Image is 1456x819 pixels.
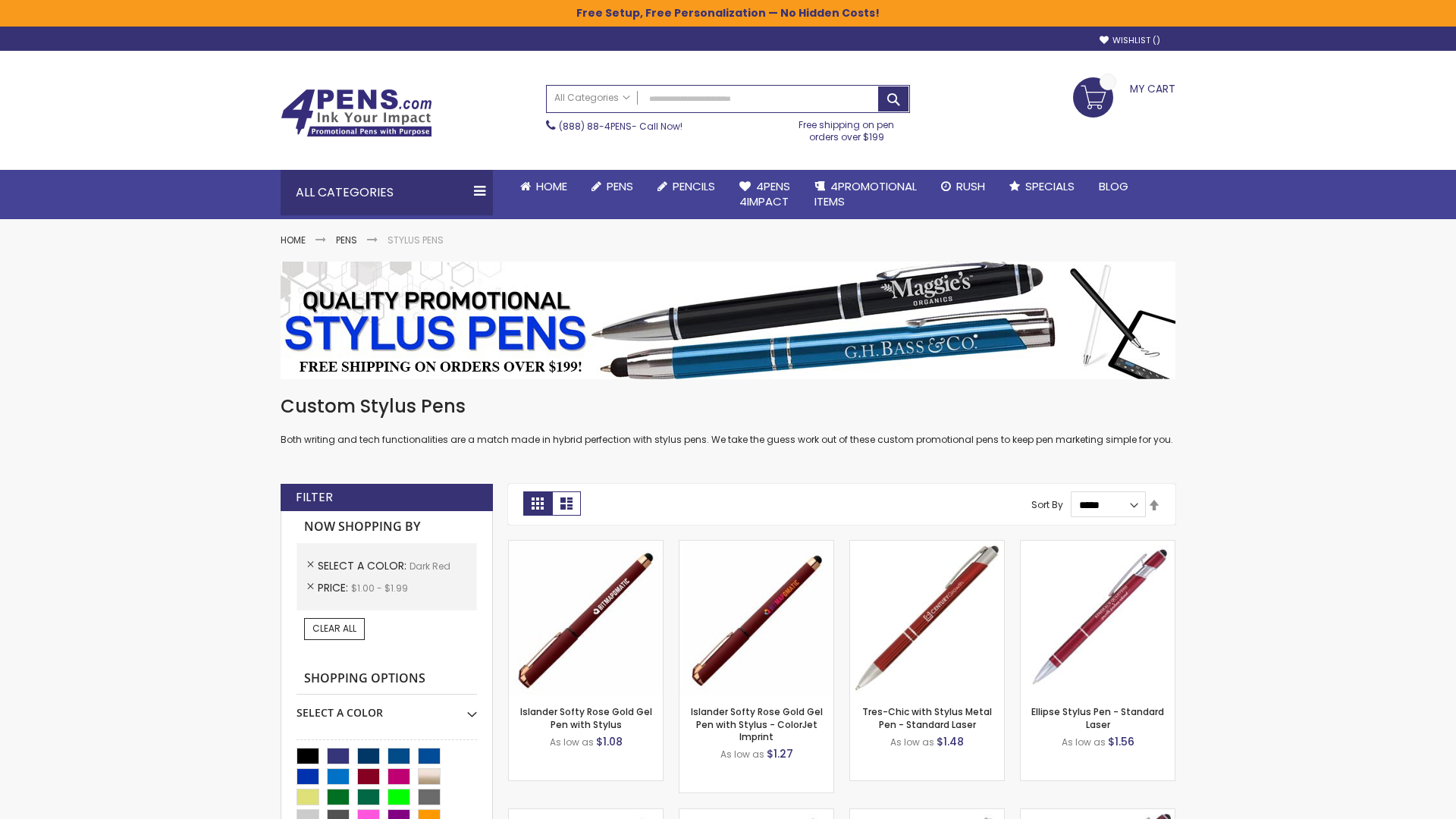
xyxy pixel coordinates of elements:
[388,234,444,246] strong: Stylus Pens
[997,170,1087,203] a: Specials
[767,746,793,761] span: $1.27
[937,734,964,749] span: $1.48
[547,86,638,111] a: All Categories
[318,580,351,595] span: Price
[1031,705,1164,730] a: Ellipse Stylus Pen - Standard Laser
[281,170,493,215] div: All Categories
[550,736,594,748] span: As low as
[523,491,552,516] strong: Grid
[312,622,356,635] span: Clear All
[318,558,409,573] span: Select A Color
[1025,178,1075,194] span: Specials
[508,170,579,203] a: Home
[727,170,802,219] a: 4Pens4impact
[336,234,357,246] a: Pens
[739,178,790,209] span: 4Pens 4impact
[281,89,432,137] img: 4Pens Custom Pens and Promotional Products
[296,489,333,506] strong: Filter
[862,705,992,730] a: Tres-Chic with Stylus Metal Pen - Standard Laser
[850,541,1004,695] img: Tres-Chic with Stylus Metal Pen - Standard Laser-Dark Red
[509,540,663,553] a: Islander Softy Rose Gold Gel Pen with Stylus-Dark Red
[281,394,1175,419] h1: Custom Stylus Pens
[1087,170,1141,203] a: Blog
[814,178,917,209] span: 4PROMOTIONAL ITEMS
[956,178,985,194] span: Rush
[520,705,652,730] a: Islander Softy Rose Gold Gel Pen with Stylus
[1031,498,1063,511] label: Sort By
[802,170,929,219] a: 4PROMOTIONALITEMS
[890,736,934,748] span: As low as
[1108,734,1134,749] span: $1.56
[409,560,450,573] span: Dark Red
[536,178,567,194] span: Home
[1021,541,1175,695] img: Ellipse Stylus Pen - Standard Laser-Dark Red
[509,541,663,695] img: Islander Softy Rose Gold Gel Pen with Stylus-Dark Red
[579,170,645,203] a: Pens
[783,113,911,143] div: Free shipping on pen orders over $199
[850,540,1004,553] a: Tres-Chic with Stylus Metal Pen - Standard Laser-Dark Red
[645,170,727,203] a: Pencils
[679,541,833,695] img: Islander Softy Rose Gold Gel Pen with Stylus - ColorJet Imprint-Dark Red
[281,394,1175,447] div: Both writing and tech functionalities are a match made in hybrid perfection with stylus pens. We ...
[281,262,1175,379] img: Stylus Pens
[559,120,682,133] span: - Call Now!
[691,705,823,742] a: Islander Softy Rose Gold Gel Pen with Stylus - ColorJet Imprint
[297,663,477,695] strong: Shopping Options
[1099,178,1128,194] span: Blog
[559,120,632,133] a: (888) 88-4PENS
[929,170,997,203] a: Rush
[1021,540,1175,553] a: Ellipse Stylus Pen - Standard Laser-Dark Red
[297,511,477,543] strong: Now Shopping by
[1062,736,1106,748] span: As low as
[351,582,408,595] span: $1.00 - $1.99
[304,618,365,639] a: Clear All
[679,540,833,553] a: Islander Softy Rose Gold Gel Pen with Stylus - ColorJet Imprint-Dark Red
[297,695,477,720] div: Select A Color
[720,748,764,761] span: As low as
[554,92,630,104] span: All Categories
[596,734,623,749] span: $1.08
[607,178,633,194] span: Pens
[1100,35,1160,46] a: Wishlist
[673,178,715,194] span: Pencils
[281,234,306,246] a: Home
